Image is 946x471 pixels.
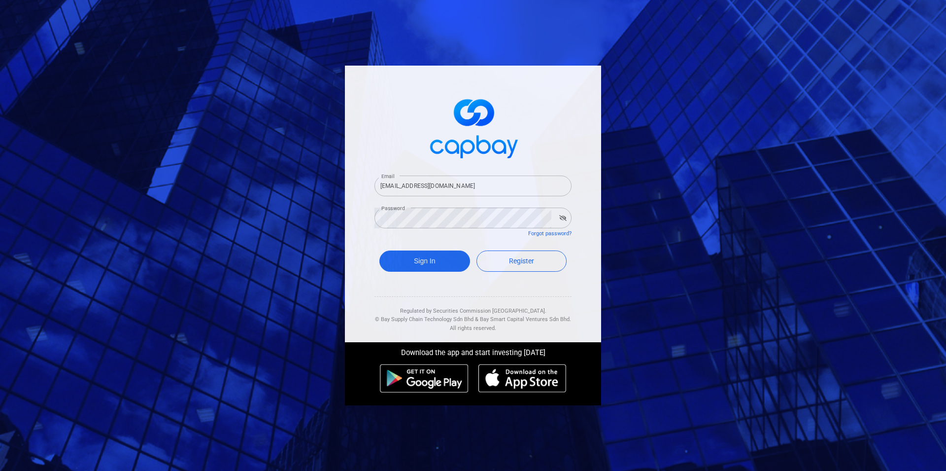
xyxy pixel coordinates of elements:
[528,230,572,237] a: Forgot password?
[381,205,405,212] label: Password
[381,173,394,180] label: Email
[478,364,566,393] img: ios
[480,316,571,323] span: Bay Smart Capital Ventures Sdn Bhd.
[375,316,473,323] span: © Bay Supply Chain Technology Sdn Bhd
[379,251,470,272] button: Sign In
[338,342,608,359] div: Download the app and start investing [DATE]
[424,90,522,164] img: logo
[380,364,469,393] img: android
[374,297,572,333] div: Regulated by Securities Commission [GEOGRAPHIC_DATA]. & All rights reserved.
[509,257,534,265] span: Register
[476,251,567,272] a: Register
